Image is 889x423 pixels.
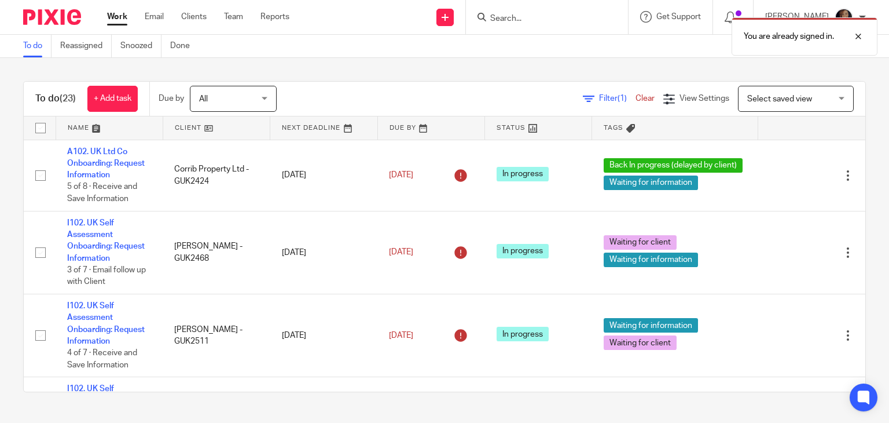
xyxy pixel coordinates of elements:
[604,125,623,131] span: Tags
[67,219,145,262] a: I102. UK Self Assessment Onboarding: Request Information
[389,249,413,257] span: [DATE]
[260,11,289,23] a: Reports
[67,183,137,203] span: 5 of 8 · Receive and Save Information
[835,8,853,27] img: Screenshot%202023-08-23%20174648.png
[199,95,208,103] span: All
[35,93,76,105] h1: To do
[497,327,549,341] span: In progress
[163,140,270,211] td: Corrib Property Ltd - GUK2424
[60,35,112,57] a: Reassigned
[618,94,627,103] span: (1)
[604,318,698,333] span: Waiting for information
[604,235,677,250] span: Waiting for client
[497,244,549,258] span: In progress
[170,35,199,57] a: Done
[67,349,137,370] span: 4 of 7 · Receive and Save Information
[270,294,377,377] td: [DATE]
[163,211,270,294] td: [PERSON_NAME] - GUK2468
[604,176,698,190] span: Waiting for information
[163,294,270,377] td: [PERSON_NAME] - GUK2511
[389,171,413,179] span: [DATE]
[270,140,377,211] td: [DATE]
[23,35,52,57] a: To do
[679,94,729,103] span: View Settings
[635,94,655,103] a: Clear
[159,93,184,104] p: Due by
[23,9,81,25] img: Pixie
[120,35,161,57] a: Snoozed
[599,94,635,103] span: Filter
[67,302,145,345] a: I102. UK Self Assessment Onboarding: Request Information
[747,95,812,103] span: Select saved view
[67,148,145,180] a: A102. UK Ltd Co Onboarding: Request Information
[604,336,677,350] span: Waiting for client
[87,86,138,112] a: + Add task
[270,211,377,294] td: [DATE]
[145,11,164,23] a: Email
[60,94,76,103] span: (23)
[604,158,743,173] span: Back In progress (delayed by client)
[604,253,698,267] span: Waiting for information
[224,11,243,23] a: Team
[181,11,207,23] a: Clients
[497,167,549,181] span: In progress
[744,31,834,42] p: You are already signed in.
[107,11,127,23] a: Work
[389,331,413,340] span: [DATE]
[67,266,146,286] span: 3 of 7 · Email follow up with Client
